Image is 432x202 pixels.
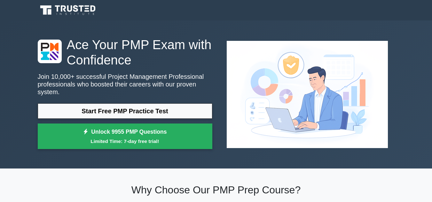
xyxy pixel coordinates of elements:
p: Join 10,000+ successful Project Management Professional professionals who boosted their careers w... [38,73,212,96]
img: Project Management Professional Preview [222,36,393,153]
a: Start Free PMP Practice Test [38,103,212,119]
small: Limited Time: 7-day free trial! [46,138,204,145]
a: Unlock 9955 PMP QuestionsLimited Time: 7-day free trial! [38,123,212,149]
h1: Ace Your PMP Exam with Confidence [38,37,212,68]
h2: Why Choose Our PMP Prep Course? [38,184,395,196]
